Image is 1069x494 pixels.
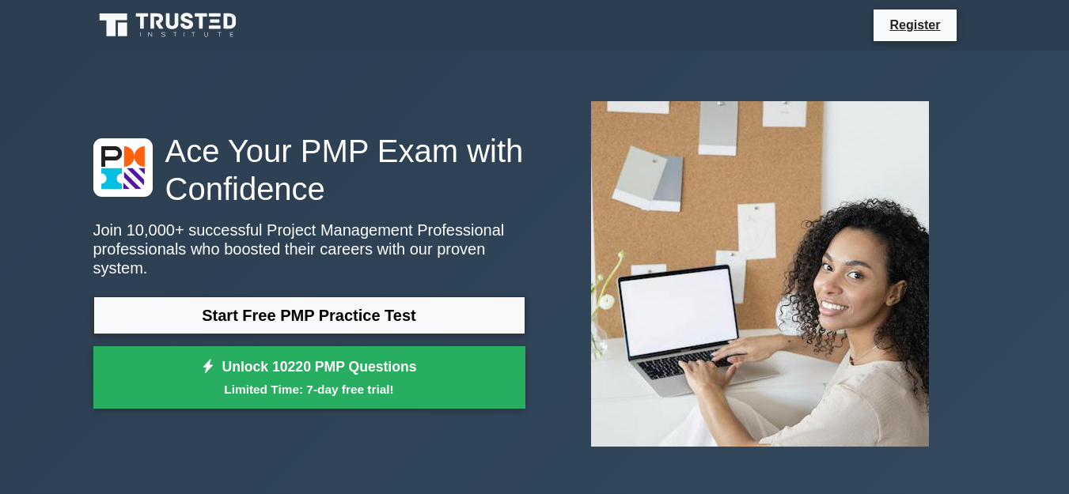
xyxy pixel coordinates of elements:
[93,296,525,334] a: Start Free PMP Practice Test
[113,380,506,398] small: Limited Time: 7-day free trial!
[93,132,525,208] h1: Ace Your PMP Exam with Confidence
[880,15,950,35] a: Register
[93,346,525,409] a: Unlock 10220 PMP QuestionsLimited Time: 7-day free trial!
[93,221,525,277] p: Join 10,000+ successful Project Management Professional professionals who boosted their careers w...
